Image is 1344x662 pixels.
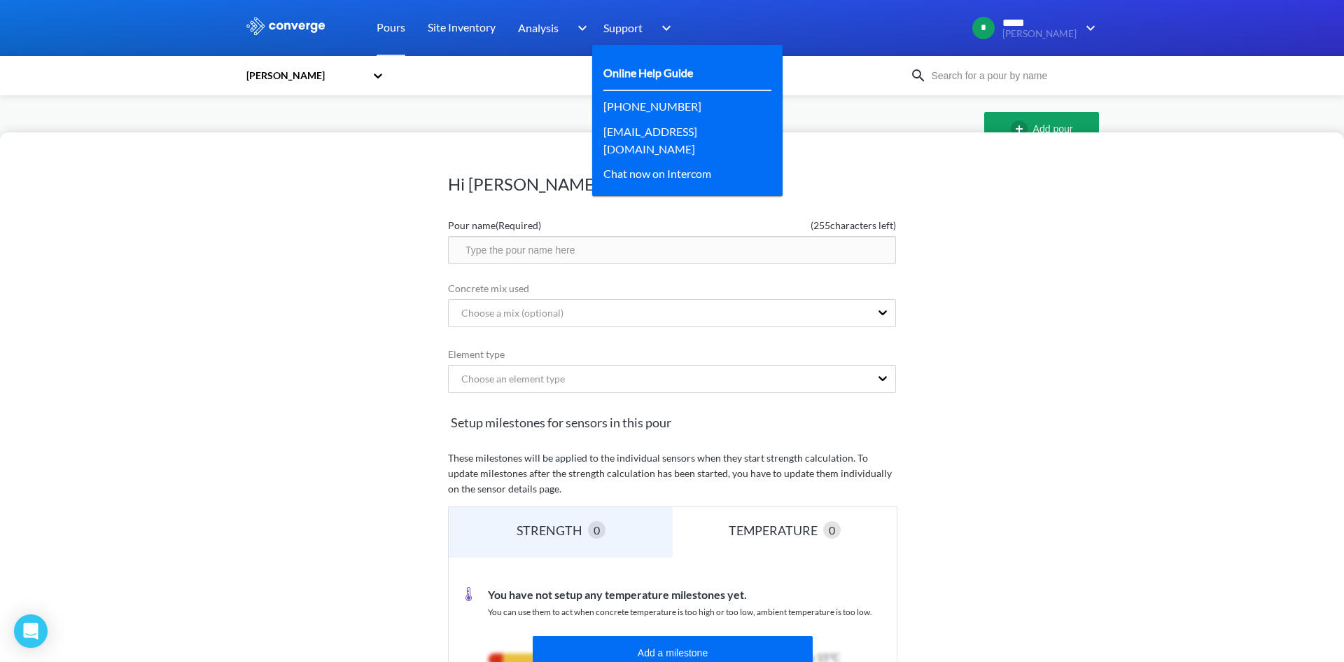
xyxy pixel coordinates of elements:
img: logo_ewhite.svg [245,17,326,35]
label: Concrete mix used [448,281,896,296]
img: downArrow.svg [652,20,675,36]
span: You have not setup any temperature milestones yet. [488,588,747,601]
p: These milestones will be applied to the individual sensors when they start strength calculation. ... [448,450,896,497]
div: Choose a mix (optional) [450,305,563,321]
img: downArrow.svg [1077,20,1099,36]
input: Type the pour name here [448,236,896,264]
span: ( 255 characters left) [672,218,896,233]
div: Chat now on Intercom [603,165,711,182]
p: You can use them to act when concrete temperature is too high or too low, ambient temperature is ... [488,606,872,619]
span: [PERSON_NAME] [1002,29,1077,39]
div: [PERSON_NAME] [245,68,365,83]
a: [EMAIL_ADDRESS][DOMAIN_NAME] [603,123,760,158]
h1: Hi [PERSON_NAME], let's create a new pour [448,173,896,195]
span: Analysis [518,19,559,36]
div: TEMPERATURE [729,520,823,540]
input: Search for a pour by name [927,68,1096,83]
span: Setup milestones for sensors in this pour [448,413,896,432]
img: downArrow.svg [568,20,591,36]
a: Online Help Guide [603,64,693,81]
div: Choose an element type [450,371,565,387]
div: STRENGTH [517,520,588,540]
div: Open Intercom Messenger [14,614,48,648]
a: [PHONE_NUMBER] [603,97,701,115]
span: 0 [829,521,835,539]
span: 0 [594,521,600,539]
span: Support [603,19,643,36]
label: Pour name (Required) [448,218,672,233]
img: icon-search.svg [910,67,927,84]
label: Element type [448,347,896,362]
